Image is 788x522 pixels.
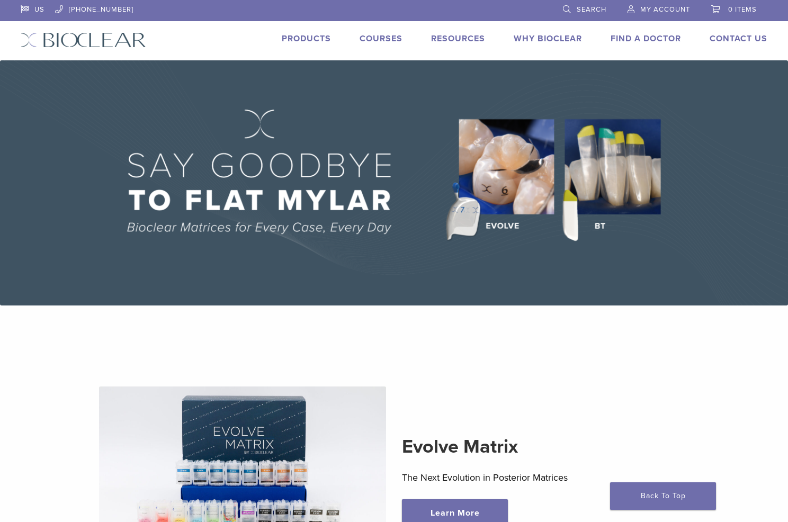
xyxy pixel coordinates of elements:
[728,5,757,14] span: 0 items
[431,33,485,44] a: Resources
[577,5,606,14] span: Search
[360,33,402,44] a: Courses
[611,33,681,44] a: Find A Doctor
[282,33,331,44] a: Products
[640,5,690,14] span: My Account
[402,470,689,485] p: The Next Evolution in Posterior Matrices
[514,33,582,44] a: Why Bioclear
[402,434,689,460] h2: Evolve Matrix
[710,33,767,44] a: Contact Us
[610,482,716,510] a: Back To Top
[21,32,146,48] img: Bioclear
